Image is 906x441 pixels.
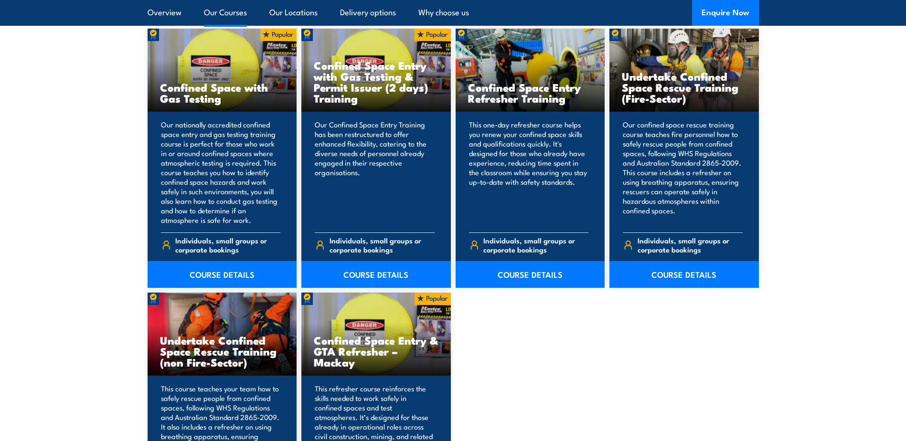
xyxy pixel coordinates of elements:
[175,236,280,254] span: Individuals, small groups or corporate bookings
[609,261,759,288] a: COURSE DETAILS
[301,261,451,288] a: COURSE DETAILS
[468,82,593,104] h3: Confined Space Entry Refresher Training
[469,120,589,225] p: This one-day refresher course helps you renew your confined space skills and qualifications quick...
[456,261,605,288] a: COURSE DETAILS
[638,236,743,254] span: Individuals, small groups or corporate bookings
[160,335,285,367] h3: Undertake Confined Space Rescue Training (non Fire-Sector)
[160,82,285,104] h3: Confined Space with Gas Testing
[330,236,435,254] span: Individuals, small groups or corporate bookings
[314,60,438,104] h3: Confined Space Entry with Gas Testing & Permit Issuer (2 days) Training
[148,261,297,288] a: COURSE DETAILS
[622,71,746,104] h3: Undertake Confined Space Rescue Training (Fire-Sector)
[483,236,588,254] span: Individuals, small groups or corporate bookings
[161,120,281,225] p: Our nationally accredited confined space entry and gas testing training course is perfect for tho...
[623,120,743,225] p: Our confined space rescue training course teaches fire personnel how to safely rescue people from...
[315,120,435,225] p: Our Confined Space Entry Training has been restructured to offer enhanced flexibility, catering t...
[314,335,438,367] h3: Confined Space Entry & GTA Refresher – Mackay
